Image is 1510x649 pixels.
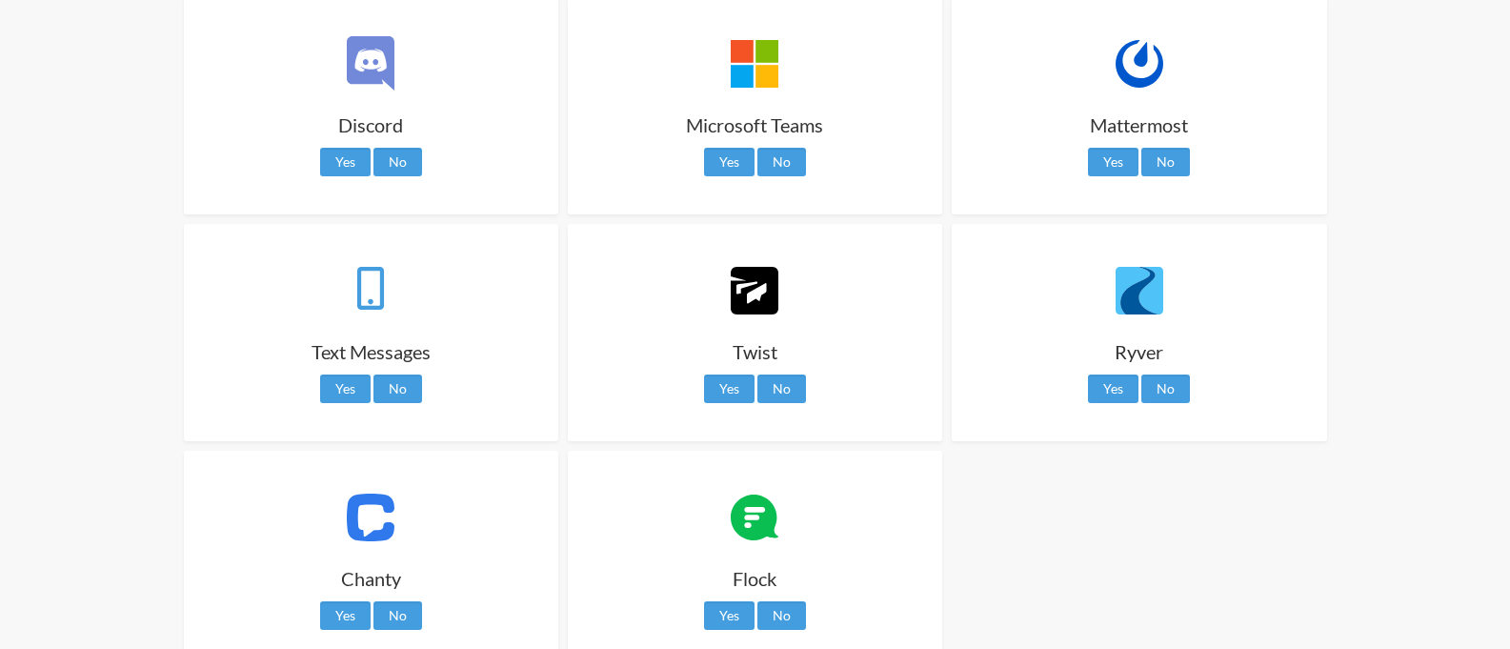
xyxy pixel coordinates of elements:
[990,112,1288,138] h3: Mattermost
[757,148,806,176] a: No
[222,112,520,138] h3: Discord
[1088,375,1138,403] a: Yes
[373,601,422,630] a: No
[1141,375,1190,403] a: No
[606,565,904,592] h3: Flock
[1141,148,1190,176] a: No
[320,601,371,630] a: Yes
[704,375,755,403] a: Yes
[606,112,904,138] h3: Microsoft Teams
[320,148,371,176] a: Yes
[373,148,422,176] a: No
[757,375,806,403] a: No
[1088,148,1138,176] a: Yes
[704,148,755,176] a: Yes
[222,565,520,592] h3: Chanty
[704,601,755,630] a: Yes
[320,375,371,403] a: Yes
[990,338,1288,365] h3: Ryver
[222,338,520,365] h3: Text Messages
[757,601,806,630] a: No
[606,338,904,365] h3: Twist
[373,375,422,403] a: No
